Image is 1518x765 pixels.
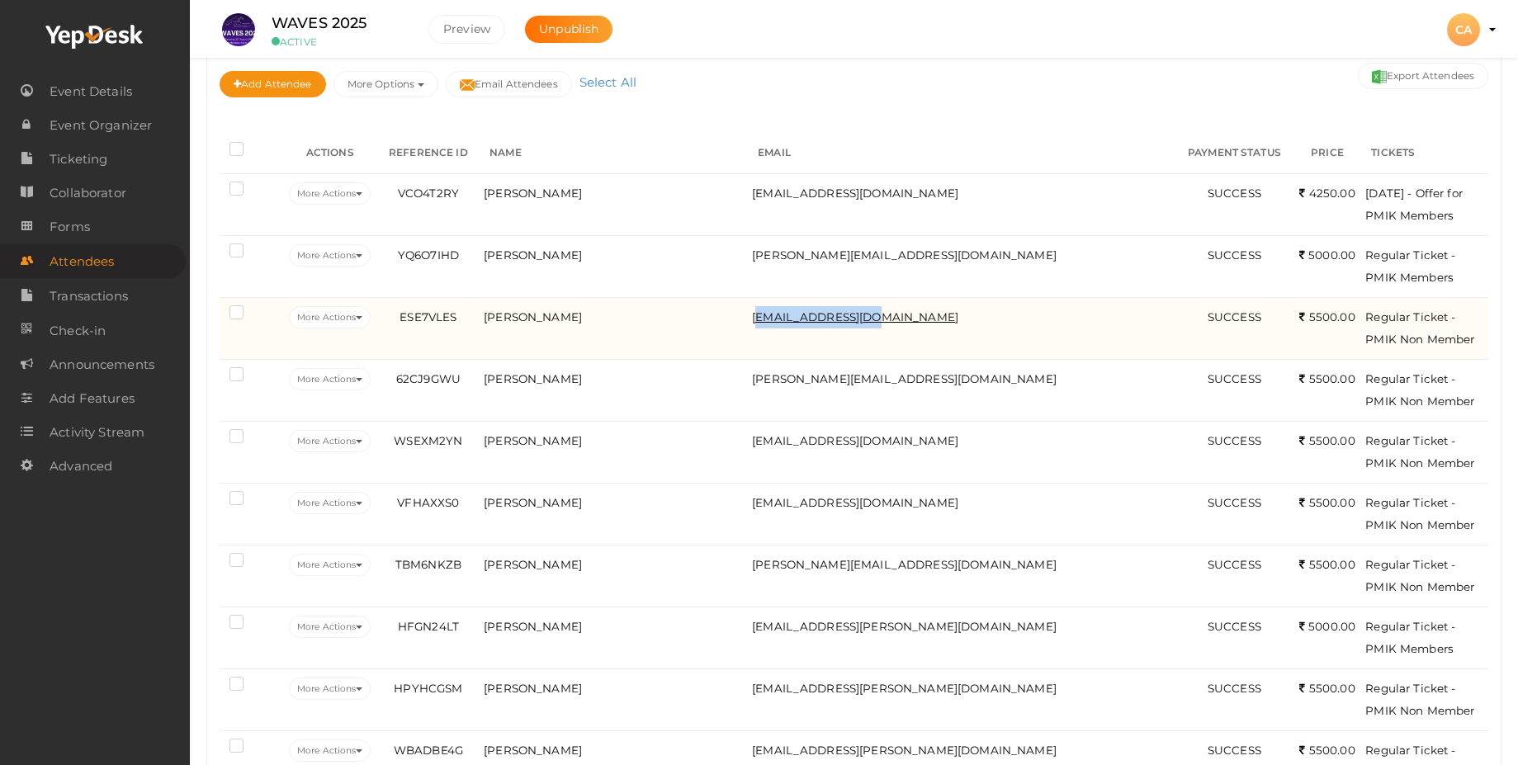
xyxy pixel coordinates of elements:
[484,248,582,262] span: [PERSON_NAME]
[289,182,371,205] button: More Actions
[1442,12,1485,47] button: CA
[428,15,505,44] button: Preview
[446,71,572,97] button: Email Attendees
[1208,248,1261,262] span: SUCCESS
[752,372,1057,385] span: [PERSON_NAME][EMAIL_ADDRESS][DOMAIN_NAME]
[222,13,255,46] img: S4WQAGVX_small.jpeg
[1208,620,1261,633] span: SUCCESS
[394,434,462,447] span: WSEXM2YN
[484,620,582,633] span: [PERSON_NAME]
[50,450,112,483] span: Advanced
[289,492,371,514] button: More Actions
[50,143,107,176] span: Ticketing
[1208,682,1261,695] span: SUCCESS
[752,558,1057,571] span: [PERSON_NAME][EMAIL_ADDRESS][DOMAIN_NAME]
[484,187,582,200] span: [PERSON_NAME]
[50,348,154,381] span: Announcements
[389,146,468,158] span: REFERENCE ID
[1299,744,1355,757] span: 5500.00
[1175,133,1293,174] th: PAYMENT STATUS
[484,310,582,323] span: [PERSON_NAME]
[289,244,371,267] button: More Actions
[1299,434,1355,447] span: 5500.00
[289,368,371,390] button: More Actions
[1365,187,1463,222] span: [DATE] - Offer for PMIK Members
[1208,434,1261,447] span: SUCCESS
[289,554,371,576] button: More Actions
[1365,372,1474,408] span: Regular Ticket - PMIK Non Member
[50,245,114,278] span: Attendees
[396,372,461,385] span: 62CJ9GWU
[398,248,459,262] span: YQ6O7IHD
[272,35,404,48] small: ACTIVE
[575,74,641,90] a: Select All
[400,310,456,323] span: ESE7VLES
[752,682,1057,695] span: [EMAIL_ADDRESS][PERSON_NAME][DOMAIN_NAME]
[1372,69,1387,84] img: excel.svg
[752,248,1057,262] span: [PERSON_NAME][EMAIL_ADDRESS][DOMAIN_NAME]
[1208,496,1261,509] span: SUCCESS
[397,496,459,509] span: VFHAXXS0
[1365,682,1474,717] span: Regular Ticket - PMIK Non Member
[50,109,152,142] span: Event Organizer
[50,314,106,347] span: Check-in
[398,187,459,200] span: VCO4T2RY
[289,430,371,452] button: More Actions
[289,306,371,328] button: More Actions
[480,133,748,174] th: NAME
[752,187,958,200] span: [EMAIL_ADDRESS][DOMAIN_NAME]
[1208,558,1261,571] span: SUCCESS
[525,16,612,43] button: Unpublish
[50,75,132,108] span: Event Details
[398,620,459,633] span: HFGN24LT
[539,21,598,36] span: Unpublish
[394,682,462,695] span: HPYHCGSM
[1299,682,1355,695] span: 5500.00
[1299,558,1355,571] span: 5500.00
[752,310,958,323] span: [EMAIL_ADDRESS][DOMAIN_NAME]
[50,177,126,210] span: Collaborator
[484,682,582,695] span: [PERSON_NAME]
[1361,133,1488,174] th: TICKETS
[394,744,463,757] span: WBADBE4G
[272,12,366,35] label: WAVES 2025
[460,78,475,92] img: mail-filled.svg
[748,133,1175,174] th: EMAIL
[1299,372,1355,385] span: 5500.00
[1365,310,1474,346] span: Regular Ticket - PMIK Non Member
[1447,22,1480,37] profile-pic: CA
[333,71,438,97] button: More Options
[50,210,90,243] span: Forms
[484,744,582,757] span: [PERSON_NAME]
[289,616,371,638] button: More Actions
[1299,248,1355,262] span: 5000.00
[1447,13,1480,46] div: CA
[1358,63,1488,89] button: Export Attendees
[1208,744,1261,757] span: SUCCESS
[1299,620,1355,633] span: 5000.00
[484,496,582,509] span: [PERSON_NAME]
[1365,434,1474,470] span: Regular Ticket - PMIK Non Member
[1208,310,1261,323] span: SUCCESS
[1365,620,1455,655] span: Regular Ticket - PMIK Members
[289,678,371,700] button: More Actions
[1208,372,1261,385] span: SUCCESS
[50,280,128,313] span: Transactions
[1299,310,1355,323] span: 5500.00
[283,133,377,174] th: ACTIONS
[50,416,144,449] span: Activity Stream
[1365,496,1474,531] span: Regular Ticket - PMIK Non Member
[1293,133,1362,174] th: PRICE
[752,744,1057,757] span: [EMAIL_ADDRESS][PERSON_NAME][DOMAIN_NAME]
[220,71,326,97] button: Add Attendee
[484,434,582,447] span: [PERSON_NAME]
[395,558,461,571] span: TBM6NKZB
[752,434,958,447] span: [EMAIL_ADDRESS][DOMAIN_NAME]
[289,739,371,762] button: More Actions
[50,382,135,415] span: Add Features
[1365,248,1455,284] span: Regular Ticket - PMIK Members
[752,620,1057,633] span: [EMAIL_ADDRESS][PERSON_NAME][DOMAIN_NAME]
[484,558,582,571] span: [PERSON_NAME]
[1208,187,1261,200] span: SUCCESS
[1299,496,1355,509] span: 5500.00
